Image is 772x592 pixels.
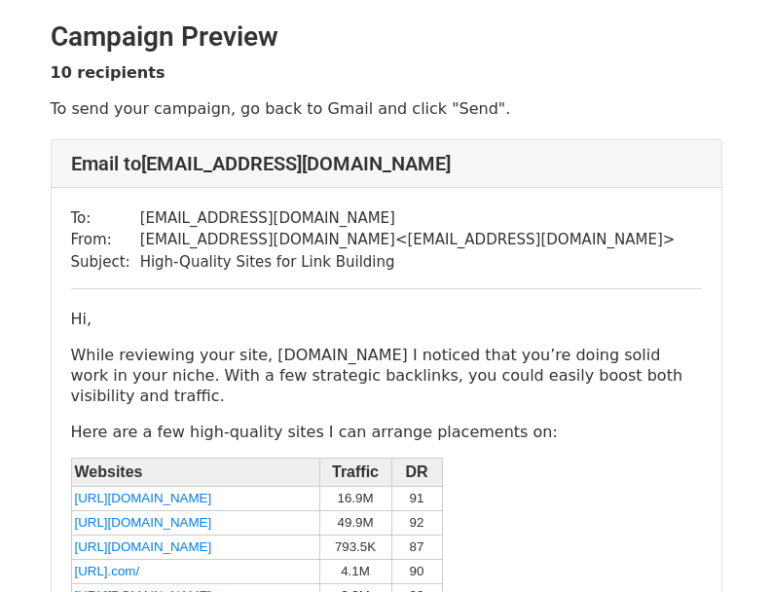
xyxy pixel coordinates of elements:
td: 87 [391,536,442,560]
td: [EMAIL_ADDRESS][DOMAIN_NAME] [140,207,676,230]
td: 4.1M [319,560,391,584]
td: 793.5K [319,536,391,560]
p: Hi, [71,309,702,329]
td: 91 [391,487,442,511]
td: High-Quality Sites for Link Building [140,251,676,274]
td: 49.9M [319,511,391,536]
strong: 10 recipients [51,63,165,82]
td: 92 [391,511,442,536]
td: To: [71,207,140,230]
td: Websites [71,459,319,487]
h4: Email to [EMAIL_ADDRESS][DOMAIN_NAME] [71,152,702,175]
p: To send your campaign, go back to Gmail and click "Send". [51,98,722,119]
td: [EMAIL_ADDRESS][DOMAIN_NAME] < [EMAIL_ADDRESS][DOMAIN_NAME] > [140,229,676,251]
td: DR [391,459,442,487]
a: [URL][DOMAIN_NAME] [75,515,212,530]
a: [URL][DOMAIN_NAME] [75,539,212,554]
td: Subject: [71,251,140,274]
p: Here are a few high-quality sites I can arrange placements on: [71,422,702,442]
td: 16.9M [319,487,391,511]
a: [URL].com/ [75,564,140,578]
p: While reviewing your site, [DOMAIN_NAME] I noticed that you’re doing solid work in your niche. Wi... [71,345,702,406]
td: Traffic [319,459,391,487]
td: 90 [391,560,442,584]
a: [URL][DOMAIN_NAME] [75,491,212,505]
h2: Campaign Preview [51,20,722,54]
td: From: [71,229,140,251]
